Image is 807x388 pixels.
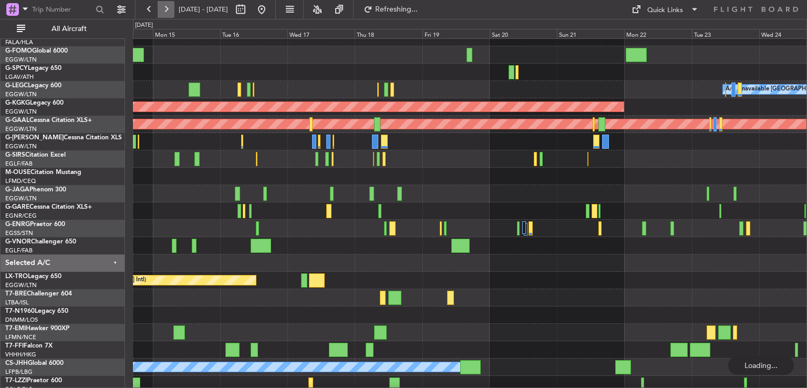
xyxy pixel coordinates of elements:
span: T7-BRE [5,291,27,297]
span: T7-EMI [5,325,26,332]
span: G-SIRS [5,152,25,158]
span: T7-LZZI [5,377,27,384]
a: G-[PERSON_NAME]Cessna Citation XLS [5,135,122,141]
div: Quick Links [647,5,683,16]
div: Mon 15 [153,29,220,38]
a: LGAV/ATH [5,73,34,81]
div: Loading... [728,356,794,375]
button: Quick Links [626,1,704,18]
div: [DATE] [135,21,153,30]
span: G-VNOR [5,239,31,245]
div: Sat 20 [490,29,557,38]
span: G-JAGA [5,187,29,193]
a: G-SPCYLegacy 650 [5,65,61,72]
span: T7-FFI [5,343,24,349]
span: M-OUSE [5,169,30,176]
span: G-KGKG [5,100,30,106]
a: LFPB/LBG [5,368,33,376]
a: T7-LZZIPraetor 600 [5,377,62,384]
span: T7-N1960 [5,308,35,314]
a: EGNR/CEG [5,212,37,220]
a: EGGW/LTN [5,142,37,150]
a: G-ENRGPraetor 600 [5,221,65,228]
a: EGGW/LTN [5,281,37,289]
span: G-LEGC [5,83,28,89]
span: G-GAAL [5,117,29,124]
span: G-ENRG [5,221,30,228]
a: G-FOMOGlobal 6000 [5,48,68,54]
span: G-FOMO [5,48,32,54]
a: LFMD/CEQ [5,177,36,185]
div: Tue 23 [692,29,759,38]
div: Tue 16 [220,29,287,38]
span: Refreshing... [375,6,419,13]
a: LTBA/ISL [5,299,29,307]
a: G-LEGCLegacy 600 [5,83,61,89]
div: Sun 21 [557,29,624,38]
a: M-OUSECitation Mustang [5,169,81,176]
a: EGGW/LTN [5,108,37,116]
span: CS-JHH [5,360,28,366]
a: G-JAGAPhenom 300 [5,187,66,193]
div: Mon 22 [624,29,691,38]
a: VHHH/HKG [5,351,36,359]
a: EGLF/FAB [5,160,33,168]
a: LFMN/NCE [5,333,36,341]
a: EGGW/LTN [5,195,37,202]
span: G-SPCY [5,65,28,72]
a: EGSS/STN [5,229,33,237]
a: DNMM/LOS [5,316,38,324]
a: T7-BREChallenger 604 [5,291,72,297]
a: EGGW/LTN [5,125,37,133]
a: G-GARECessna Citation XLS+ [5,204,92,210]
button: Refreshing... [359,1,422,18]
a: T7-FFIFalcon 7X [5,343,53,349]
div: Thu 18 [355,29,422,38]
a: EGLF/FAB [5,247,33,254]
a: G-KGKGLegacy 600 [5,100,64,106]
a: EGGW/LTN [5,56,37,64]
button: All Aircraft [12,21,114,37]
a: LX-TROLegacy 650 [5,273,61,280]
a: CS-JHHGlobal 6000 [5,360,64,366]
span: All Aircraft [27,25,111,33]
span: [DATE] - [DATE] [179,5,228,14]
span: G-GARE [5,204,29,210]
a: T7-N1960Legacy 650 [5,308,68,314]
span: LX-TRO [5,273,28,280]
div: Wed 17 [287,29,355,38]
a: G-GAALCessna Citation XLS+ [5,117,92,124]
span: G-[PERSON_NAME] [5,135,64,141]
a: G-VNORChallenger 650 [5,239,76,245]
a: T7-EMIHawker 900XP [5,325,69,332]
div: Fri 19 [422,29,490,38]
a: EGGW/LTN [5,90,37,98]
a: FALA/HLA [5,38,33,46]
a: G-SIRSCitation Excel [5,152,66,158]
input: Trip Number [32,2,92,17]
